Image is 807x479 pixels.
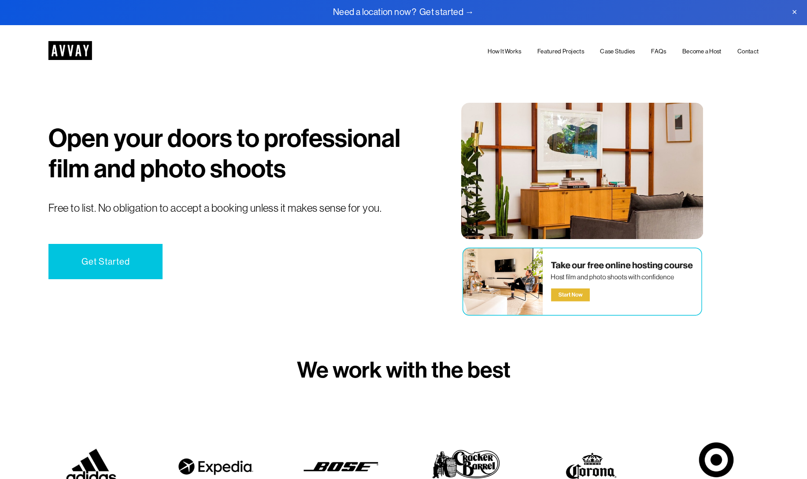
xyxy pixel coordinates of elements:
a: Featured Projects [537,46,584,56]
a: Become a Host [682,46,722,56]
a: Contact [737,46,759,56]
p: Free to list. No obligation to accept a booking unless it makes sense for you. [48,200,401,217]
a: FAQs [651,46,666,56]
h3: We work with the best [48,356,759,384]
img: AVVAY - The First Nationwide Location Scouting Co. [48,41,92,60]
a: Get Started [48,244,163,279]
h1: Open your doors to professional film and photo shoots [48,123,401,184]
a: Case Studies [600,46,635,56]
a: How It Works [488,46,521,56]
